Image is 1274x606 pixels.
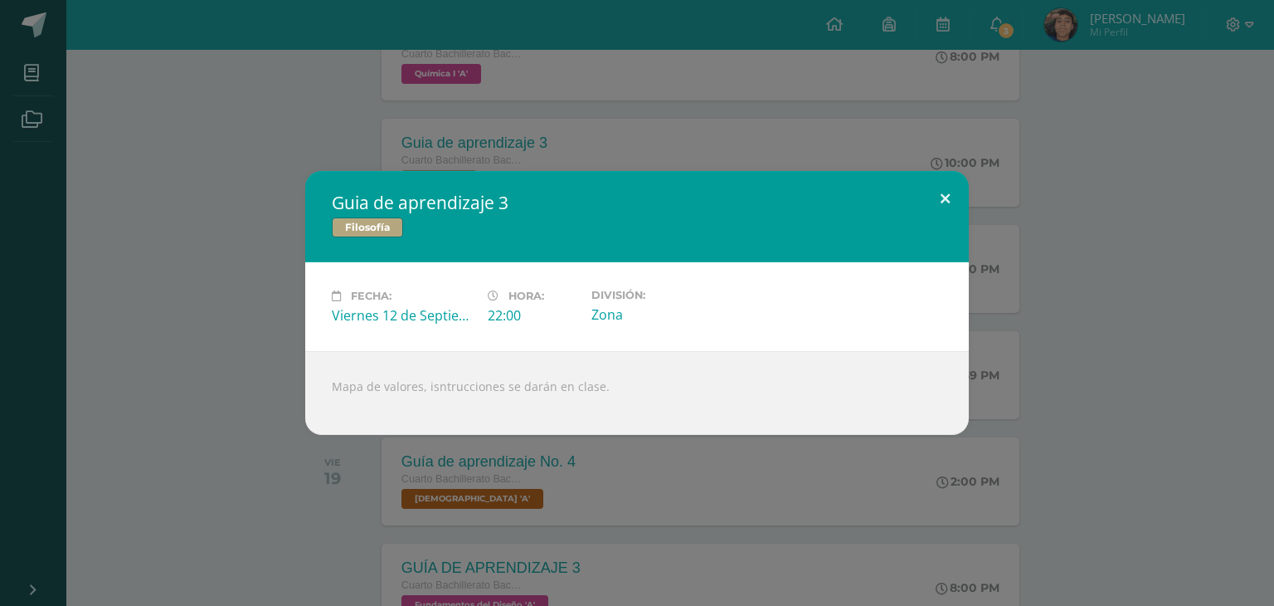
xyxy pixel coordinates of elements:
span: Hora: [508,290,544,302]
span: Fecha: [351,290,391,302]
span: Filosofía [332,217,403,237]
button: Close (Esc) [921,171,969,227]
div: Mapa de valores, isntrucciones se darán en clase. [305,351,969,435]
div: Zona [591,305,734,324]
div: 22:00 [488,306,578,325]
label: División: [591,289,734,301]
div: Viernes 12 de Septiembre [332,306,474,325]
h2: Guia de aprendizaje 3 [332,191,942,214]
